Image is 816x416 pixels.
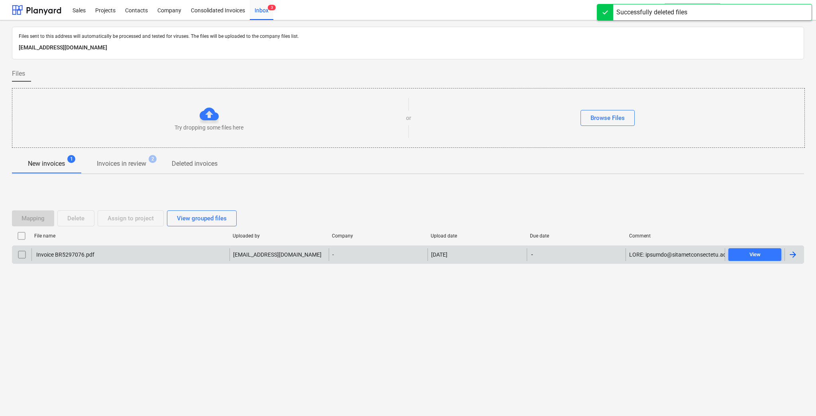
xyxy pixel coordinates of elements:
[530,251,534,259] span: -
[233,233,326,239] div: Uploaded by
[332,233,425,239] div: Company
[97,159,146,169] p: Invoices in review
[616,8,687,17] div: Successfully deleted files
[177,213,227,224] div: View grouped files
[590,113,625,123] div: Browse Files
[530,233,623,239] div: Due date
[728,248,781,261] button: View
[67,155,75,163] span: 1
[34,233,226,239] div: File name
[268,5,276,10] span: 3
[329,248,428,261] div: -
[749,250,761,259] div: View
[12,88,805,148] div: Try dropping some files hereorBrowse Files
[167,210,237,226] button: View grouped files
[581,110,635,126] button: Browse Files
[19,43,797,53] p: [EMAIL_ADDRESS][DOMAIN_NAME]
[172,159,218,169] p: Deleted invoices
[431,251,447,258] div: [DATE]
[12,69,25,78] span: Files
[19,33,797,40] p: Files sent to this address will automatically be processed and tested for viruses. The files will...
[28,159,65,169] p: New invoices
[149,155,157,163] span: 2
[175,124,243,131] p: Try dropping some files here
[629,233,722,239] div: Comment
[431,233,524,239] div: Upload date
[233,251,322,259] p: [EMAIL_ADDRESS][DOMAIN_NAME]
[406,114,411,122] p: or
[35,251,94,258] div: Invoice BR5297076.pdf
